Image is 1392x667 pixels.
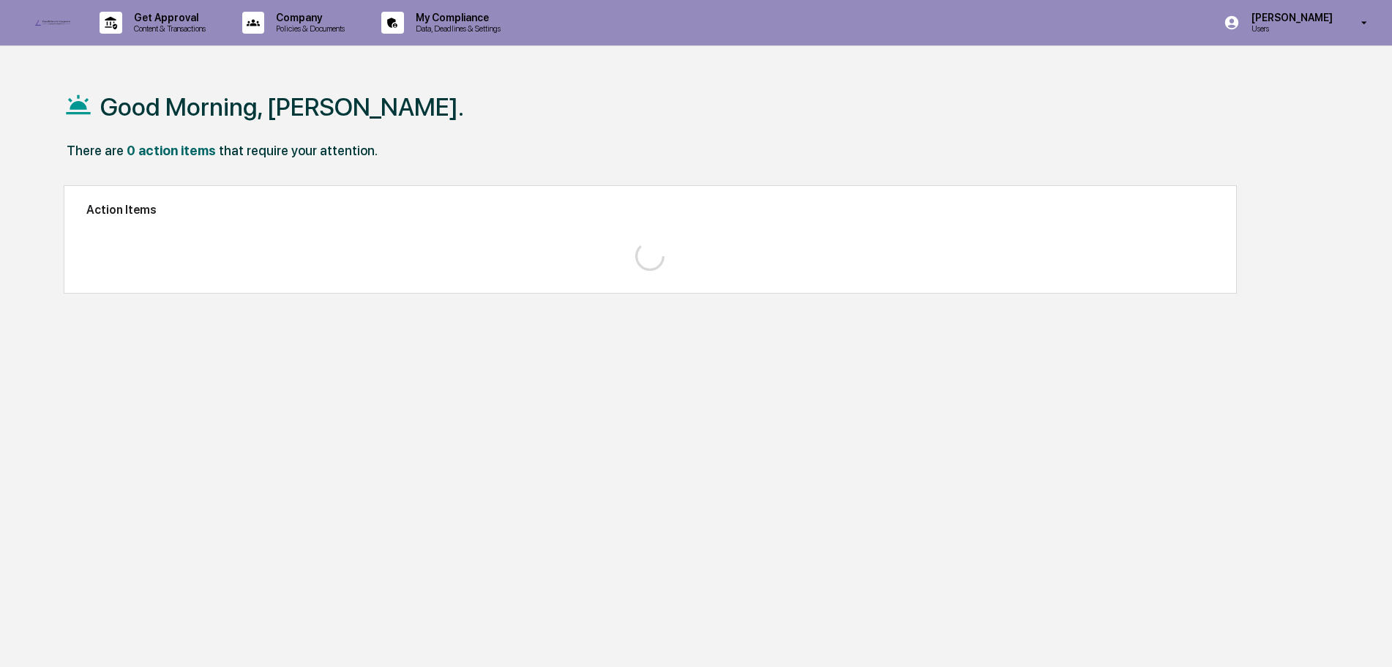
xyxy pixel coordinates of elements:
[86,203,1214,217] h2: Action Items
[404,23,508,34] p: Data, Deadlines & Settings
[35,20,70,26] img: logo
[1240,23,1340,34] p: Users
[67,143,124,158] div: There are
[127,143,216,158] div: 0 action items
[122,12,213,23] p: Get Approval
[264,12,352,23] p: Company
[264,23,352,34] p: Policies & Documents
[100,92,464,122] h1: Good Morning, [PERSON_NAME].
[122,23,213,34] p: Content & Transactions
[404,12,508,23] p: My Compliance
[1240,12,1340,23] p: [PERSON_NAME]
[219,143,378,158] div: that require your attention.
